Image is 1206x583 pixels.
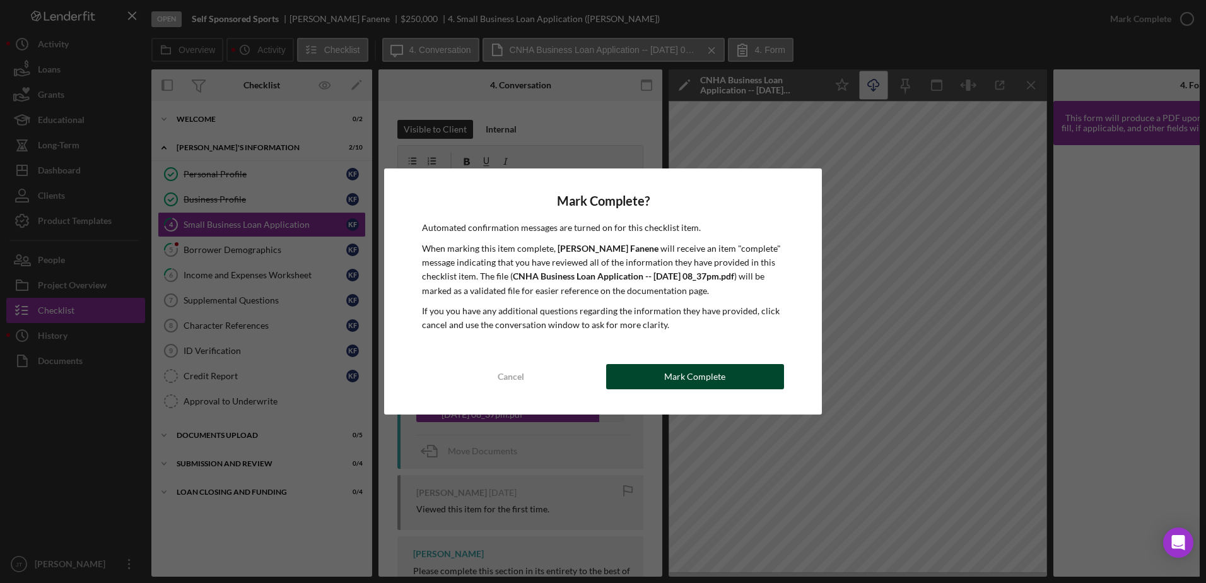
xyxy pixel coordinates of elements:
button: Mark Complete [606,364,784,389]
b: [PERSON_NAME] Fanene [558,243,659,254]
p: When marking this item complete, will receive an item "complete" message indicating that you have... [422,242,784,298]
p: Automated confirmation messages are turned on for this checklist item. [422,221,784,235]
div: Open Intercom Messenger [1163,527,1193,558]
div: Mark Complete [664,364,725,389]
button: Cancel [422,364,600,389]
h4: Mark Complete? [422,194,784,208]
div: Cancel [498,364,524,389]
p: If you you have any additional questions regarding the information they have provided, click canc... [422,304,784,333]
b: CNHA Business Loan Application -- [DATE] 08_37pm.pdf [513,271,734,281]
